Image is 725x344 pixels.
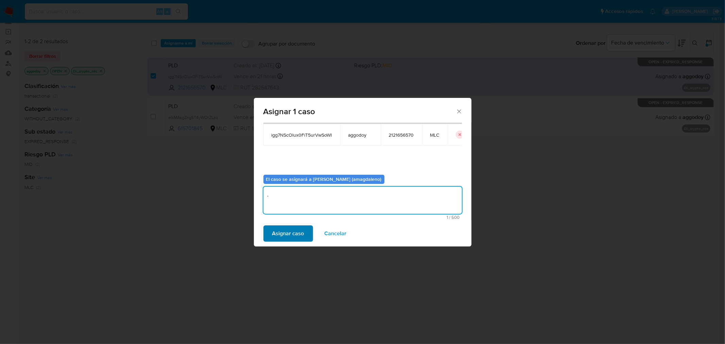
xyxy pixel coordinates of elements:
[263,225,313,242] button: Asignar caso
[456,108,462,114] button: Cerrar ventana
[430,132,439,138] span: MLC
[456,131,464,139] button: icon-button
[263,107,456,116] span: Asignar 1 caso
[272,226,304,241] span: Asignar caso
[272,132,332,138] span: igg7NScOlux0FiT5urVwSoWI
[325,226,347,241] span: Cancelar
[266,176,382,183] b: El caso se asignará a [PERSON_NAME] (amagdaleno)
[263,187,462,214] textarea: .
[348,132,373,138] span: aggodoy
[389,132,414,138] span: 2121656570
[254,98,471,246] div: assign-modal
[265,215,460,220] span: Máximo 500 caracteres
[316,225,356,242] button: Cancelar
